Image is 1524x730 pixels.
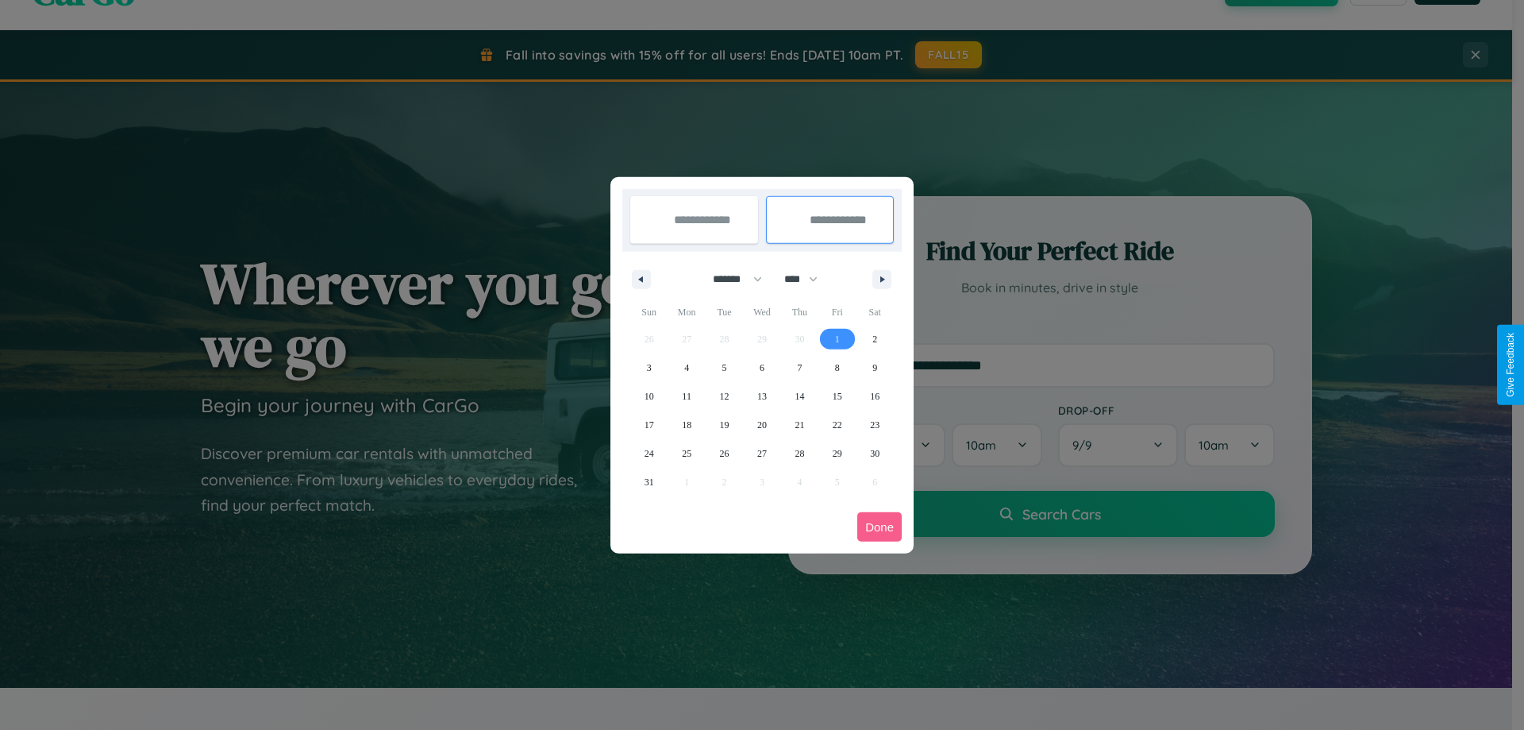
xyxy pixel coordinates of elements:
[760,353,764,382] span: 6
[856,411,894,439] button: 23
[647,353,652,382] span: 3
[682,382,691,411] span: 11
[857,512,902,542] button: Done
[856,353,894,382] button: 9
[856,439,894,468] button: 30
[781,353,818,382] button: 7
[668,439,705,468] button: 25
[720,439,729,468] span: 26
[870,439,879,468] span: 30
[781,411,818,439] button: 21
[668,382,705,411] button: 11
[684,353,689,382] span: 4
[872,325,877,353] span: 2
[757,382,767,411] span: 13
[743,299,780,325] span: Wed
[870,382,879,411] span: 16
[682,439,691,468] span: 25
[645,382,654,411] span: 10
[795,439,804,468] span: 28
[630,411,668,439] button: 17
[706,299,743,325] span: Tue
[743,411,780,439] button: 20
[630,299,668,325] span: Sun
[872,353,877,382] span: 9
[630,382,668,411] button: 10
[781,382,818,411] button: 14
[722,353,727,382] span: 5
[797,353,802,382] span: 7
[1505,333,1516,397] div: Give Feedback
[630,439,668,468] button: 24
[668,353,705,382] button: 4
[833,439,842,468] span: 29
[757,439,767,468] span: 27
[818,299,856,325] span: Fri
[835,325,840,353] span: 1
[630,468,668,496] button: 31
[856,299,894,325] span: Sat
[856,325,894,353] button: 2
[743,439,780,468] button: 27
[630,353,668,382] button: 3
[757,411,767,439] span: 20
[781,439,818,468] button: 28
[818,382,856,411] button: 15
[668,411,705,439] button: 18
[818,325,856,353] button: 1
[706,411,743,439] button: 19
[781,299,818,325] span: Thu
[743,382,780,411] button: 13
[835,353,840,382] span: 8
[720,411,729,439] span: 19
[818,411,856,439] button: 22
[743,353,780,382] button: 6
[706,382,743,411] button: 12
[795,411,804,439] span: 21
[833,411,842,439] span: 22
[682,411,691,439] span: 18
[668,299,705,325] span: Mon
[795,382,804,411] span: 14
[645,411,654,439] span: 17
[645,439,654,468] span: 24
[645,468,654,496] span: 31
[720,382,729,411] span: 12
[870,411,879,439] span: 23
[706,353,743,382] button: 5
[856,382,894,411] button: 16
[706,439,743,468] button: 26
[818,353,856,382] button: 8
[818,439,856,468] button: 29
[833,382,842,411] span: 15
